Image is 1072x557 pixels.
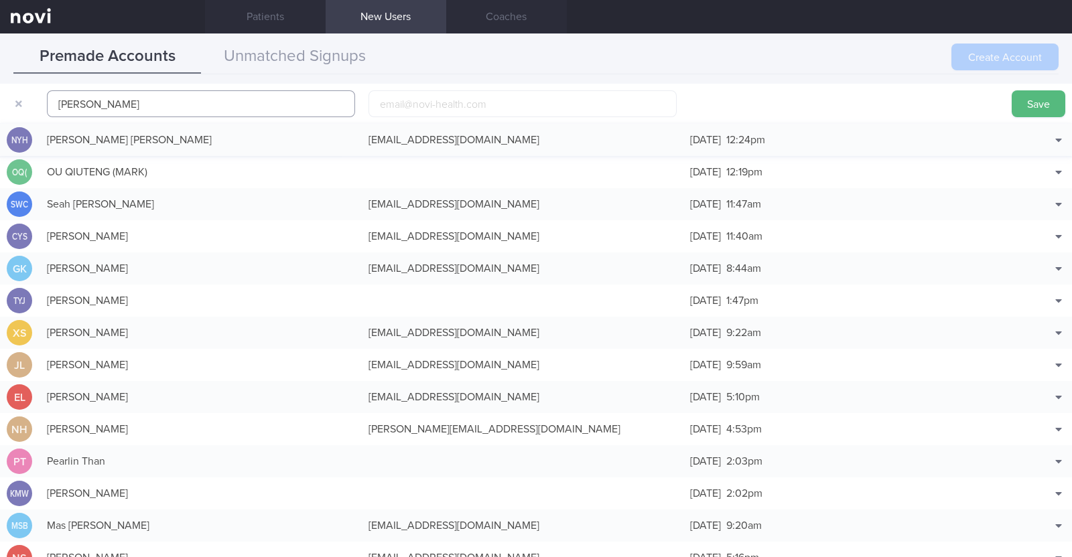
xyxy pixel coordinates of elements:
div: EL [7,384,32,410]
div: [PERSON_NAME] [PERSON_NAME] [40,127,362,153]
div: TYJ [9,288,30,314]
div: [PERSON_NAME] [40,480,362,507]
span: [DATE] [690,488,721,499]
span: [DATE] [690,392,721,402]
div: Pearlin Than [40,448,362,475]
span: [DATE] [690,456,721,467]
div: [EMAIL_ADDRESS][DOMAIN_NAME] [362,384,683,410]
div: [EMAIL_ADDRESS][DOMAIN_NAME] [362,351,683,378]
button: Unmatched Signups [201,40,389,74]
div: [PERSON_NAME] [40,416,362,443]
span: 9:20am [726,520,762,531]
span: [DATE] [690,520,721,531]
span: 2:03pm [726,456,762,467]
div: [PERSON_NAME][EMAIL_ADDRESS][DOMAIN_NAME] [362,416,683,443]
span: [DATE] [690,199,721,210]
span: [DATE] [690,295,721,306]
div: KMW [9,481,30,507]
span: [DATE] [690,360,721,370]
span: [DATE] [690,327,721,338]
div: NYH [9,127,30,153]
div: OQ( [9,159,30,185]
div: [EMAIL_ADDRESS][DOMAIN_NAME] [362,191,683,218]
span: [DATE] [690,263,721,274]
span: [DATE] [690,424,721,434]
div: [EMAIL_ADDRESS][DOMAIN_NAME] [362,127,683,153]
span: 8:44am [726,263,761,274]
span: 9:22am [726,327,761,338]
button: Save [1012,90,1065,117]
div: Mas [PERSON_NAME] [40,512,362,539]
div: PT [7,449,32,475]
input: John Doe [47,90,355,117]
span: 12:24pm [726,135,765,145]
div: [EMAIL_ADDRESS][DOMAIN_NAME] [362,255,683,282]
span: 1:47pm [726,295,758,306]
span: 4:53pm [726,424,762,434]
div: GK [7,256,32,282]
div: [EMAIL_ADDRESS][DOMAIN_NAME] [362,223,683,250]
div: SWC [9,191,30,218]
span: [DATE] [690,231,721,242]
div: [EMAIL_ADDRESS][DOMAIN_NAME] [362,319,683,346]
div: [EMAIL_ADDRESS][DOMAIN_NAME] [362,512,683,539]
div: CYS [9,224,30,250]
button: Premade Accounts [13,40,201,74]
div: [PERSON_NAME] [40,351,362,378]
div: XS [7,320,32,346]
div: [PERSON_NAME] [40,287,362,314]
span: 12:19pm [726,167,762,177]
div: JL [7,352,32,378]
div: [PERSON_NAME] [40,255,362,282]
span: 11:40am [726,231,762,242]
span: 2:02pm [726,488,762,499]
span: [DATE] [690,167,721,177]
div: [PERSON_NAME] [40,223,362,250]
span: 5:10pm [726,392,760,402]
input: email@novi-health.com [368,90,677,117]
div: [PERSON_NAME] [40,384,362,410]
div: NH [7,416,32,443]
div: [PERSON_NAME] [40,319,362,346]
div: MSB [9,513,30,539]
div: Seah [PERSON_NAME] [40,191,362,218]
div: OU QIUTENG (MARK) [40,159,362,185]
span: [DATE] [690,135,721,145]
span: 11:47am [726,199,761,210]
span: 9:59am [726,360,761,370]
